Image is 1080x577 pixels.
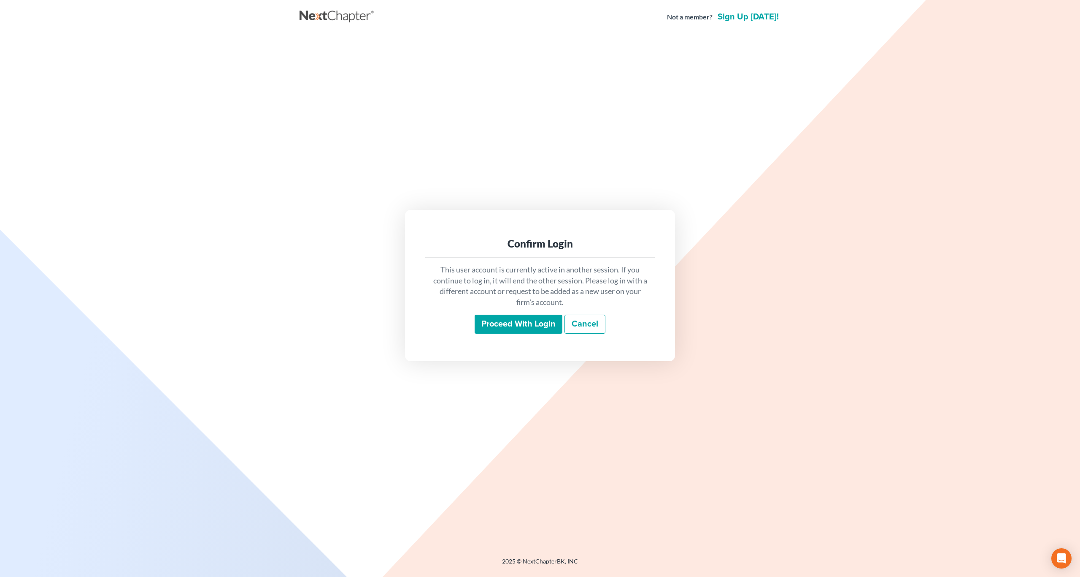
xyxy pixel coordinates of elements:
[716,13,780,21] a: Sign up [DATE]!
[564,315,605,334] a: Cancel
[432,237,648,250] div: Confirm Login
[667,12,713,22] strong: Not a member?
[300,557,780,572] div: 2025 © NextChapterBK, INC
[475,315,562,334] input: Proceed with login
[1051,548,1072,569] div: Open Intercom Messenger
[432,264,648,308] p: This user account is currently active in another session. If you continue to log in, it will end ...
